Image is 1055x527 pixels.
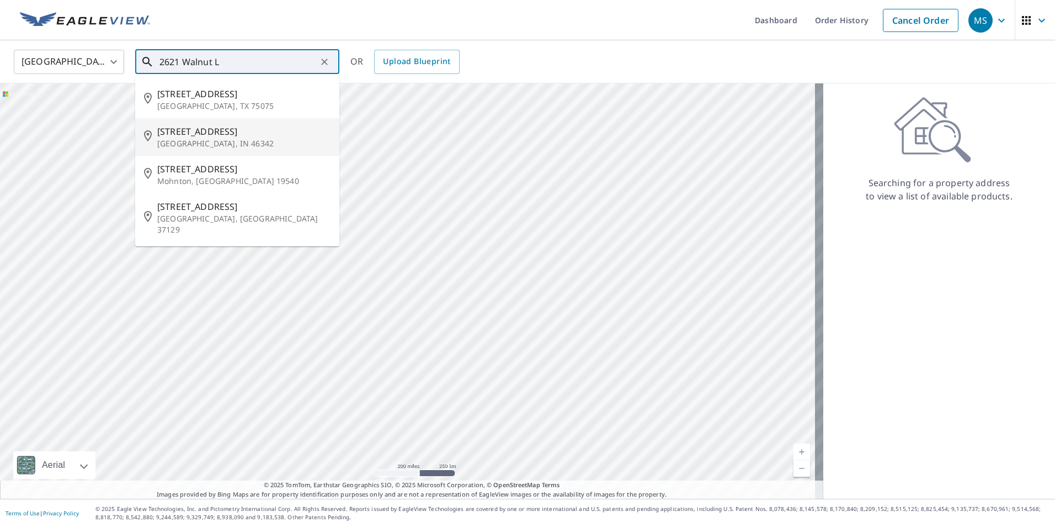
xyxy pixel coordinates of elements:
a: Cancel Order [883,9,958,32]
span: [STREET_ADDRESS] [157,87,331,101]
span: [STREET_ADDRESS] [157,162,331,176]
span: Upload Blueprint [383,55,450,68]
input: Search by address or latitude-longitude [159,46,317,77]
a: Current Level 5, Zoom Out [793,460,810,477]
a: OpenStreetMap [493,481,540,489]
p: Mohnton, [GEOGRAPHIC_DATA] 19540 [157,176,331,187]
img: EV Logo [20,12,150,29]
p: [GEOGRAPHIC_DATA], TX 75075 [157,101,331,112]
p: | [6,510,79,517]
div: OR [350,50,460,74]
div: Aerial [13,451,95,479]
a: Privacy Policy [43,509,79,517]
button: Clear [317,54,332,70]
span: © 2025 TomTom, Earthstar Geographics SIO, © 2025 Microsoft Corporation, © [264,481,560,490]
p: [GEOGRAPHIC_DATA], IN 46342 [157,138,331,149]
a: Current Level 5, Zoom In [793,444,810,460]
div: [GEOGRAPHIC_DATA] [14,46,124,77]
p: [GEOGRAPHIC_DATA], [GEOGRAPHIC_DATA] 37129 [157,213,331,235]
div: Aerial [39,451,68,479]
p: Searching for a property address to view a list of available products. [865,176,1013,203]
a: Terms [542,481,560,489]
p: © 2025 Eagle View Technologies, Inc. and Pictometry International Corp. All Rights Reserved. Repo... [95,505,1049,521]
span: [STREET_ADDRESS] [157,200,331,213]
a: Upload Blueprint [374,50,459,74]
div: MS [968,8,993,33]
a: Terms of Use [6,509,40,517]
span: [STREET_ADDRESS] [157,125,331,138]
